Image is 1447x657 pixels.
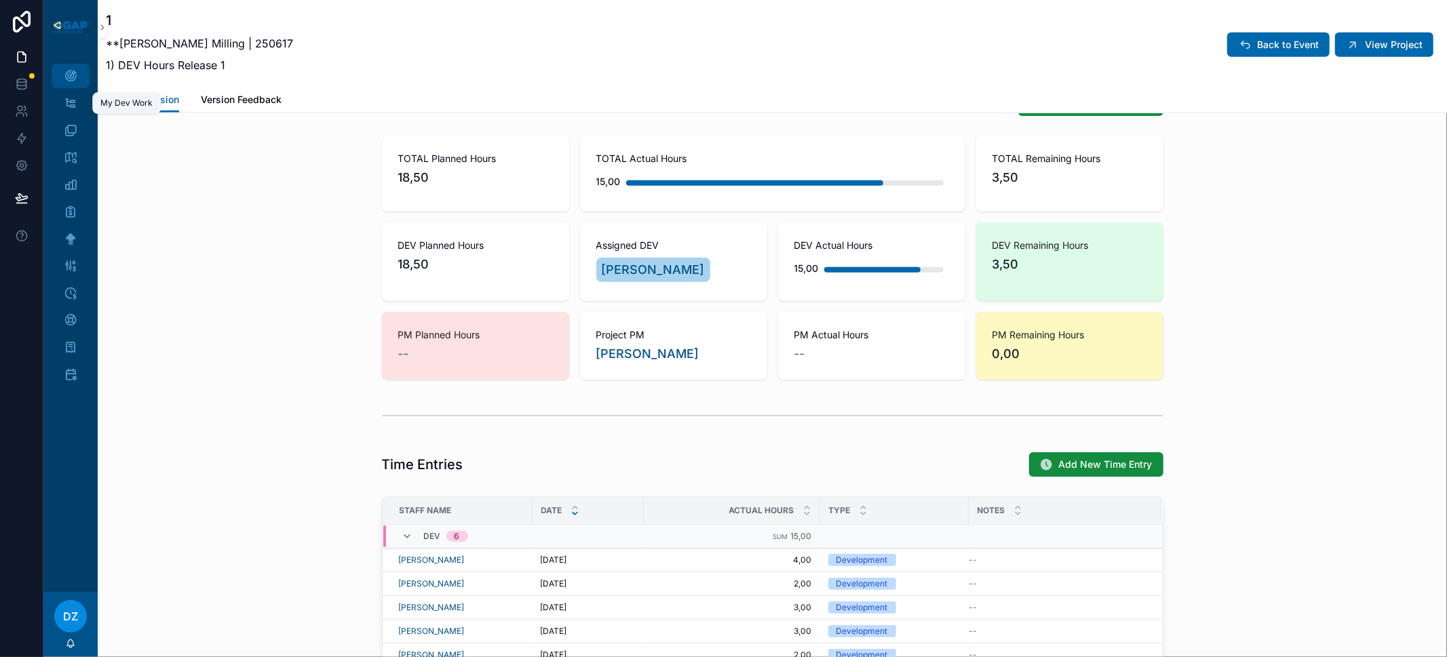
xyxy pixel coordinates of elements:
span: [DATE] [541,555,567,565]
span: DZ [63,608,78,624]
a: Manage Version [106,87,179,113]
span: -- [794,344,805,363]
span: Type [829,505,851,516]
div: scrollable content [43,54,98,404]
span: PM Planned Hours [398,328,553,342]
div: 15,00 [596,168,621,195]
span: 3,00 [652,602,812,613]
a: [PERSON_NAME] [399,578,465,589]
span: [DATE] [541,602,567,613]
button: Back to Event [1227,33,1330,57]
a: [PERSON_NAME] [399,555,465,565]
span: Date [541,505,562,516]
h1: 1 [106,11,293,30]
img: App logo [52,19,90,35]
span: -- [398,344,409,363]
span: 18,50 [398,255,553,274]
small: Sum [773,533,788,540]
span: 2,00 [652,578,812,589]
span: PM Actual Hours [794,328,949,342]
span: 3,50 [992,168,1147,187]
span: [PERSON_NAME] [602,260,705,279]
div: Development [836,578,888,590]
p: **[PERSON_NAME] Milling | 250617 [106,35,293,52]
div: Development [836,601,888,614]
button: Add New Time Entry [1029,452,1163,477]
span: Project PM [596,328,751,342]
span: [DATE] [541,626,567,637]
div: 6 [455,531,460,542]
div: 15,00 [794,255,819,282]
span: [DATE] [541,578,567,589]
button: View Project [1335,33,1433,57]
span: 18,50 [398,168,553,187]
span: -- [969,602,978,613]
span: 3,50 [992,255,1147,274]
span: DEV [424,531,441,542]
span: Staff Name [400,505,452,516]
a: [PERSON_NAME] [596,258,710,282]
div: Development [836,625,888,637]
span: Version Feedback [201,93,282,106]
p: 1) DEV Hours Release 1 [106,57,293,73]
div: Development [836,554,888,566]
span: Actual Hours [729,505,794,516]
a: Version Feedback [201,87,282,115]
span: DEV Planned Hours [398,239,553,252]
span: Back to Event [1257,38,1319,52]
a: [PERSON_NAME] [596,344,699,363]
span: View Project [1365,38,1423,52]
span: 4,00 [652,555,812,565]
span: Add New Time Entry [1059,458,1153,471]
span: TOTAL Planned Hours [398,152,553,165]
h1: Time Entries [382,455,463,474]
span: -- [969,626,978,637]
a: [PERSON_NAME] [399,626,465,637]
span: DEV Remaining Hours [992,239,1147,252]
span: 0,00 [992,344,1147,363]
span: PM Remaining Hours [992,328,1147,342]
span: Assigned DEV [596,239,751,252]
a: [PERSON_NAME] [399,602,465,613]
span: -- [969,555,978,565]
span: TOTAL Actual Hours [596,152,949,165]
span: 3,00 [652,626,812,637]
span: 15,00 [791,531,812,541]
div: My Dev Work [100,98,153,108]
span: Notes [978,505,1005,516]
span: -- [969,578,978,589]
span: TOTAL Remaining Hours [992,152,1147,165]
span: DEV Actual Hours [794,239,949,252]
